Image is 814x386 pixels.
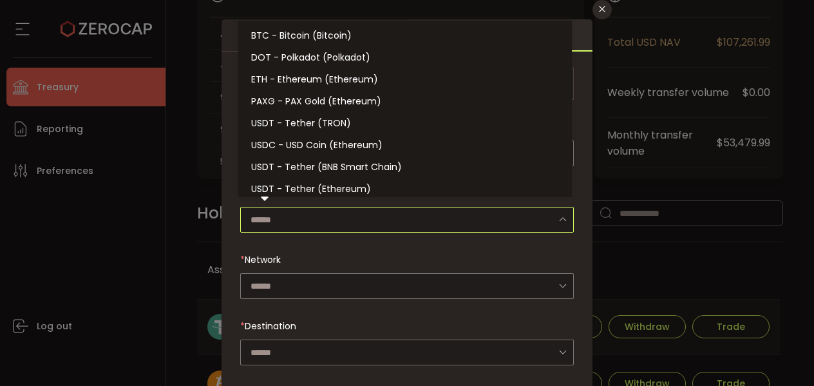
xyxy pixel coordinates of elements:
div: Deposit [222,19,407,52]
div: Withdraw [407,19,592,52]
span: Network [245,253,281,266]
span: ETH - Ethereum (Ethereum) [251,73,378,86]
span: BTC - Bitcoin (Bitcoin) [251,29,352,42]
span: USDC - USD Coin (Ethereum) [251,139,383,151]
span: USDT - Tether (Ethereum) [251,182,371,195]
iframe: Chat Widget [750,324,814,386]
span: DOT - Polkadot (Polkadot) [251,51,370,64]
span: PAXG - PAX Gold (Ethereum) [251,95,381,108]
span: USDT - Tether (BNB Smart Chain) [251,160,402,173]
span: USDT - Tether (TRON) [251,117,351,130]
span: Destination [245,320,296,333]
